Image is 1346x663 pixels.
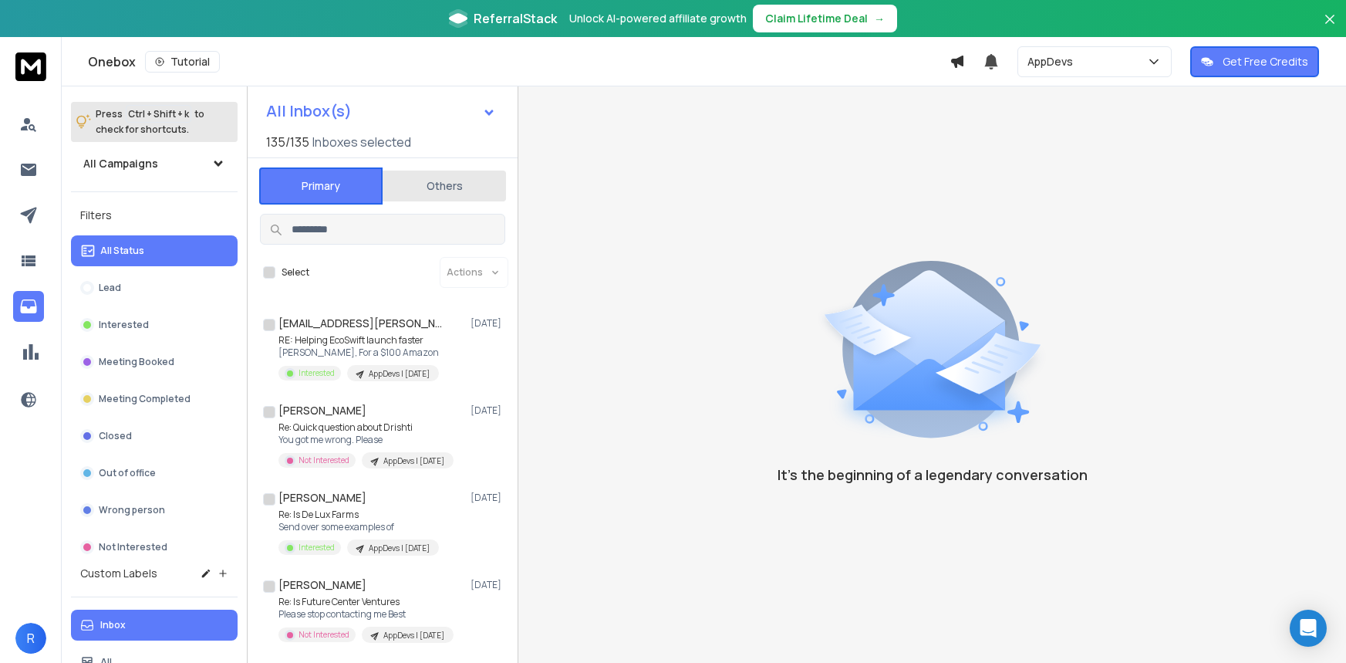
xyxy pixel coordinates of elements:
p: All Status [100,245,144,257]
button: Tutorial [145,51,220,73]
button: Meeting Completed [71,384,238,414]
h1: All Campaigns [83,156,158,171]
button: Inbox [71,610,238,641]
p: Press to check for shortcuts. [96,107,204,137]
h1: [EMAIL_ADDRESS][PERSON_NAME][DOMAIN_NAME] [278,316,448,331]
p: Send over some examples of [278,521,439,533]
p: [DATE] [471,579,505,591]
p: Inbox [100,619,126,631]
p: Interested [99,319,149,331]
p: Not Interested [299,629,349,641]
button: Wrong person [71,495,238,526]
p: AppDevs | [DATE] [369,543,430,554]
p: [PERSON_NAME], For a $100 Amazon [278,347,439,359]
p: Re: Is De Lux Farms [278,509,439,521]
button: Closed [71,421,238,452]
p: [DATE] [471,404,505,417]
p: Meeting Completed [99,393,191,405]
p: Not Interested [99,541,167,553]
h1: [PERSON_NAME] [278,403,366,418]
h3: Inboxes selected [312,133,411,151]
p: AppDevs | [DATE] [369,368,430,380]
button: All Campaigns [71,148,238,179]
p: RE: Helping EcoSwift launch faster [278,334,439,347]
button: Primary [259,167,383,205]
p: Please stop contacting me Best [278,608,454,621]
span: 135 / 135 [266,133,309,151]
h1: [PERSON_NAME] [278,490,366,506]
p: [DATE] [471,317,505,330]
button: Interested [71,310,238,340]
p: Interested [299,542,335,553]
p: You got me wrong. Please [278,434,454,446]
button: Not Interested [71,532,238,563]
p: Out of office [99,467,156,479]
span: ReferralStack [474,9,557,28]
span: Ctrl + Shift + k [126,105,191,123]
p: Re: Is Future Center Ventures [278,596,454,608]
p: AppDevs [1027,54,1079,69]
p: Closed [99,430,132,442]
p: It’s the beginning of a legendary conversation [778,464,1088,485]
p: Not Interested [299,455,349,466]
h3: Custom Labels [80,566,157,581]
h3: Filters [71,205,238,226]
button: Out of office [71,458,238,489]
p: [DATE] [471,492,505,504]
button: R [15,623,46,654]
button: Lead [71,272,238,303]
p: Unlock AI-powered affiliate growth [569,11,747,26]
button: Meeting Booked [71,347,238,377]
p: Wrong person [99,504,165,516]
button: Others [383,169,506,203]
p: Get Free Credits [1223,54,1308,69]
div: Onebox [88,51,950,73]
label: Select [282,266,309,279]
button: All Status [71,235,238,266]
p: Lead [99,282,121,294]
h1: [PERSON_NAME] [278,577,366,593]
button: Claim Lifetime Deal→ [753,5,897,32]
button: All Inbox(s) [254,96,508,127]
button: Close banner [1320,9,1340,46]
span: → [874,11,885,26]
h1: All Inbox(s) [266,103,352,119]
p: AppDevs | [DATE] [383,630,444,641]
button: Get Free Credits [1190,46,1319,77]
p: Interested [299,367,335,379]
p: AppDevs | [DATE] [383,455,444,467]
p: Meeting Booked [99,356,174,368]
p: Re: Quick question about Drishti [278,421,454,434]
div: Open Intercom Messenger [1290,610,1327,647]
